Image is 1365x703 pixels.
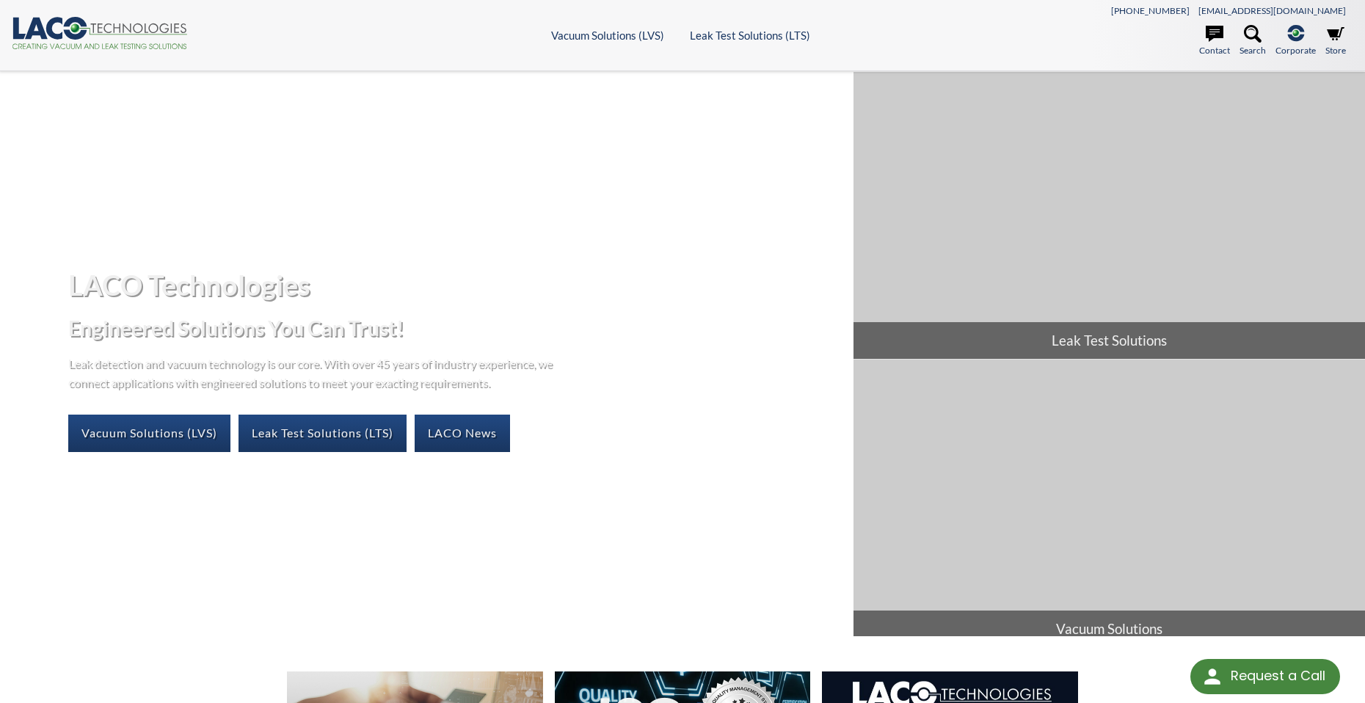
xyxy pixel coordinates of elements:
[1240,25,1266,57] a: Search
[68,415,230,451] a: Vacuum Solutions (LVS)
[68,267,842,303] h1: LACO Technologies
[551,29,664,42] a: Vacuum Solutions (LVS)
[1231,659,1325,693] div: Request a Call
[239,415,407,451] a: Leak Test Solutions (LTS)
[1198,5,1346,16] a: [EMAIL_ADDRESS][DOMAIN_NAME]
[1111,5,1190,16] a: [PHONE_NUMBER]
[68,354,560,391] p: Leak detection and vacuum technology is our core. With over 45 years of industry experience, we c...
[690,29,810,42] a: Leak Test Solutions (LTS)
[1190,659,1340,694] div: Request a Call
[68,315,842,342] h2: Engineered Solutions You Can Trust!
[1201,665,1224,688] img: round button
[1199,25,1230,57] a: Contact
[1275,43,1316,57] span: Corporate
[415,415,510,451] a: LACO News
[1325,25,1346,57] a: Store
